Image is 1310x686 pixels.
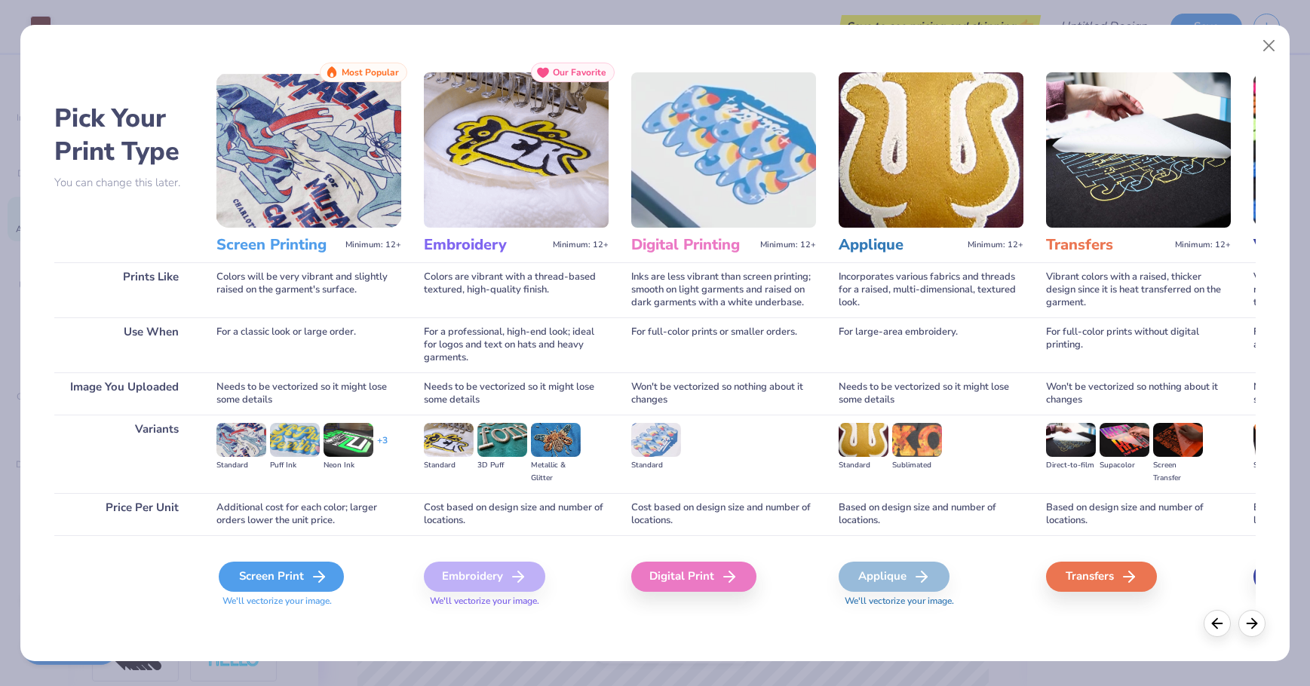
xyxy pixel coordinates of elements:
div: Sublimated [892,459,942,472]
img: Standard [631,423,681,456]
img: Standard [424,423,474,456]
div: + 3 [377,434,388,460]
div: Needs to be vectorized so it might lose some details [424,372,609,415]
img: Screen Transfer [1153,423,1203,456]
span: We'll vectorize your image. [216,595,401,608]
div: For a professional, high-end look; ideal for logos and text on hats and heavy garments. [424,317,609,372]
div: Transfers [1046,562,1157,592]
img: Metallic & Glitter [531,423,581,456]
img: Standard [1253,423,1303,456]
h3: Screen Printing [216,235,339,255]
div: Based on design size and number of locations. [1046,493,1231,535]
div: Screen Transfer [1153,459,1203,485]
div: Standard [216,459,266,472]
div: Prints Like [54,262,194,317]
img: Puff Ink [270,423,320,456]
img: Applique [839,72,1023,228]
div: Price Per Unit [54,493,194,535]
span: Minimum: 12+ [553,240,609,250]
h3: Embroidery [424,235,547,255]
div: Standard [631,459,681,472]
img: Embroidery [424,72,609,228]
img: Standard [839,423,888,456]
div: Standard [839,459,888,472]
img: Direct-to-film [1046,423,1096,456]
img: Digital Printing [631,72,816,228]
div: Screen Print [219,562,344,592]
div: For a classic look or large order. [216,317,401,372]
p: You can change this later. [54,176,194,189]
div: Standard [1253,459,1303,472]
span: Our Favorite [553,67,606,78]
div: Metallic & Glitter [531,459,581,485]
div: Colors will be very vibrant and slightly raised on the garment's surface. [216,262,401,317]
div: Image You Uploaded [54,372,194,415]
div: Won't be vectorized so nothing about it changes [1046,372,1231,415]
h3: Applique [839,235,962,255]
span: Minimum: 12+ [968,240,1023,250]
div: For full-color prints without digital printing. [1046,317,1231,372]
div: Standard [424,459,474,472]
h2: Pick Your Print Type [54,102,194,168]
div: Applique [839,562,950,592]
button: Close [1255,32,1284,60]
div: For full-color prints or smaller orders. [631,317,816,372]
div: Digital Print [631,562,756,592]
img: 3D Puff [477,423,527,456]
img: Supacolor [1100,423,1149,456]
div: Inks are less vibrant than screen printing; smooth on light garments and raised on dark garments ... [631,262,816,317]
div: Incorporates various fabrics and threads for a raised, multi-dimensional, textured look. [839,262,1023,317]
div: Supacolor [1100,459,1149,472]
img: Neon Ink [324,423,373,456]
span: Minimum: 12+ [1175,240,1231,250]
img: Standard [216,423,266,456]
div: Won't be vectorized so nothing about it changes [631,372,816,415]
img: Transfers [1046,72,1231,228]
img: Screen Printing [216,72,401,228]
span: Minimum: 12+ [760,240,816,250]
div: 3D Puff [477,459,527,472]
div: Colors are vibrant with a thread-based textured, high-quality finish. [424,262,609,317]
div: Needs to be vectorized so it might lose some details [216,372,401,415]
div: Use When [54,317,194,372]
div: Cost based on design size and number of locations. [424,493,609,535]
div: For large-area embroidery. [839,317,1023,372]
div: Cost based on design size and number of locations. [631,493,816,535]
span: Most Popular [342,67,399,78]
span: Minimum: 12+ [345,240,401,250]
div: Vibrant colors with a raised, thicker design since it is heat transferred on the garment. [1046,262,1231,317]
div: Embroidery [424,562,545,592]
div: Based on design size and number of locations. [839,493,1023,535]
div: Needs to be vectorized so it might lose some details [839,372,1023,415]
div: Neon Ink [324,459,373,472]
div: Puff Ink [270,459,320,472]
img: Sublimated [892,423,942,456]
span: We'll vectorize your image. [424,595,609,608]
h3: Digital Printing [631,235,754,255]
h3: Transfers [1046,235,1169,255]
div: Direct-to-film [1046,459,1096,472]
div: Variants [54,415,194,492]
div: Additional cost for each color; larger orders lower the unit price. [216,493,401,535]
span: We'll vectorize your image. [839,595,1023,608]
